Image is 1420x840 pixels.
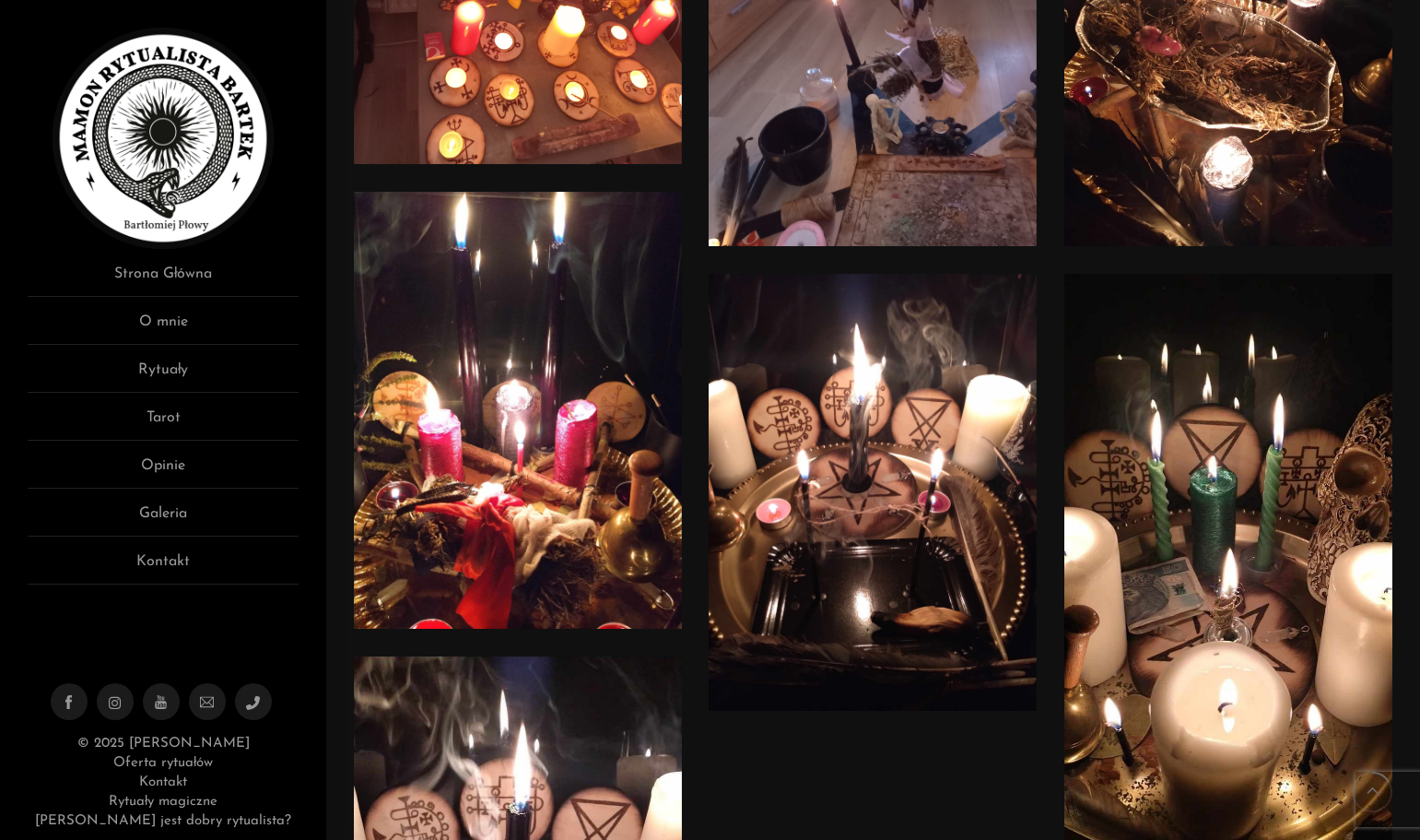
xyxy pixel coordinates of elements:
[28,407,299,441] a: Tarot
[113,756,213,770] a: Oferta rytuałów
[28,359,299,393] a: Rytuały
[35,814,291,828] a: [PERSON_NAME] jest dobry rytualista?
[28,263,299,297] a: Strona Główna
[28,455,299,489] a: Opinie
[53,28,274,249] img: Rytualista Bartek
[109,795,217,809] a: Rytuały magiczne
[139,775,187,789] a: Kontakt
[28,503,299,537] a: Galeria
[28,550,299,585] a: Kontakt
[28,311,299,345] a: O mnie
